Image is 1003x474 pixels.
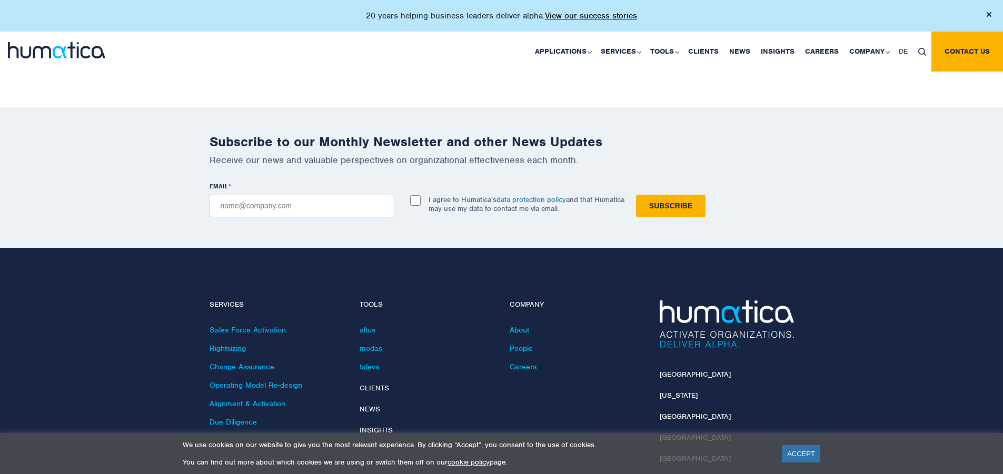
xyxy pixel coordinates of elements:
[210,325,286,335] a: Sales Force Activation
[660,412,731,421] a: [GEOGRAPHIC_DATA]
[496,195,566,204] a: data protection policy
[931,32,1003,72] a: Contact us
[210,154,794,166] p: Receive our news and valuable perspectives on organizational effectiveness each month.
[724,32,756,72] a: News
[210,344,246,353] a: Rightsizing
[210,380,302,390] a: Operating Model Re-design
[210,417,257,427] a: Due Diligence
[210,300,344,309] h4: Services
[510,325,529,335] a: About
[510,344,533,353] a: People
[360,405,380,414] a: News
[210,399,285,408] a: Alignment & Activation
[510,362,537,371] a: Careers
[899,47,908,56] span: DE
[8,42,105,58] img: logo
[360,384,389,392] a: Clients
[636,195,706,217] input: Subscribe
[360,300,494,309] h4: Tools
[660,300,794,348] img: Humatica
[800,32,844,72] a: Careers
[918,48,926,56] img: search_icon
[683,32,724,72] a: Clients
[360,426,393,435] a: Insights
[210,134,794,150] h2: Subscribe to our Monthly Newsletter and other News Updates
[782,445,820,462] a: ACCEPT
[360,344,382,353] a: modas
[366,11,637,21] p: 20 years helping business leaders deliver alpha.
[756,32,800,72] a: Insights
[410,195,421,206] input: I agree to Humatica’sdata protection policyand that Humatica may use my data to contact me via em...
[210,195,394,217] input: name@company.com
[183,458,769,467] p: You can find out more about which cookies we are using or switch them off on our page.
[844,32,893,72] a: Company
[360,325,375,335] a: altus
[545,11,637,21] a: View our success stories
[645,32,683,72] a: Tools
[510,300,644,309] h4: Company
[660,370,731,379] a: [GEOGRAPHIC_DATA]
[660,391,698,400] a: [US_STATE]
[183,440,769,449] p: We use cookies on our website to give you the most relevant experience. By clicking “Accept”, you...
[210,182,229,190] span: EMAIL
[595,32,645,72] a: Services
[448,458,490,467] a: cookie policy
[429,195,624,213] p: I agree to Humatica’s and that Humatica may use my data to contact me via email.
[530,32,595,72] a: Applications
[210,362,274,371] a: Change Assurance
[893,32,913,72] a: DE
[360,362,380,371] a: taleva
